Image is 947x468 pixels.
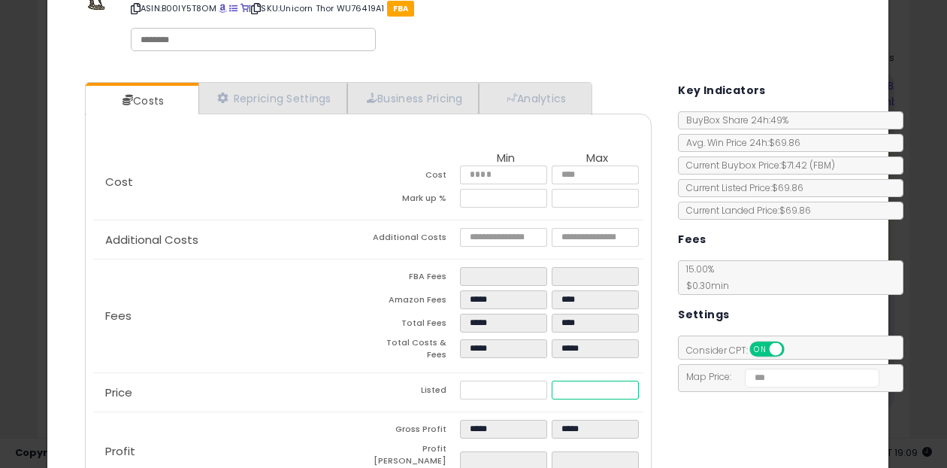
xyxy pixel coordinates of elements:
span: $71.42 [781,159,835,172]
h5: Fees [678,230,706,249]
span: $0.30 min [679,279,729,292]
th: Max [552,152,643,166]
span: ( FBM ) [809,159,835,172]
a: Analytics [479,83,590,114]
span: Avg. Win Price 24h: $69.86 [679,136,800,149]
span: 15.00 % [679,263,729,292]
p: Price [93,387,368,399]
td: Additional Costs [368,228,460,251]
p: Additional Costs [93,234,368,246]
td: Mark up % [368,189,460,212]
span: Current Buybox Price: [679,159,835,172]
h5: Key Indicators [678,81,766,100]
td: FBA Fees [368,267,460,290]
td: Listed [368,381,460,404]
a: Business Pricing [347,83,479,114]
span: Current Listed Price: $69.86 [679,181,803,194]
span: BuyBox Share 24h: 49% [679,114,788,126]
a: Costs [86,86,197,116]
td: Cost [368,166,460,189]
p: Fees [93,310,368,322]
td: Gross Profit [368,420,460,443]
td: Total Fees [368,314,460,337]
span: OFF [782,343,806,356]
td: Amazon Fees [368,290,460,314]
p: Profit [93,445,368,457]
a: BuyBox page [219,2,227,14]
th: Min [460,152,552,166]
h5: Settings [678,305,729,324]
span: Current Landed Price: $69.86 [679,204,811,217]
a: Repricing Settings [198,83,347,114]
span: ON [751,343,770,356]
td: Total Costs & Fees [368,337,460,365]
span: Consider CPT: [679,344,804,357]
a: All offer listings [229,2,238,14]
p: Cost [93,176,368,188]
span: Map Price: [679,370,879,383]
span: FBA [387,1,415,17]
a: Your listing only [241,2,249,14]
